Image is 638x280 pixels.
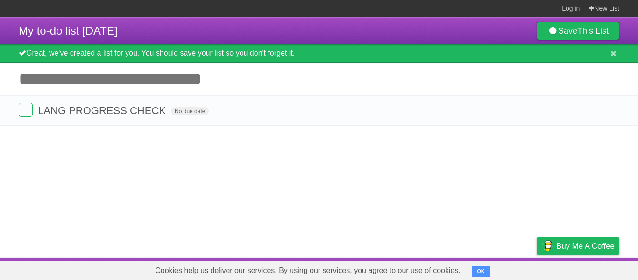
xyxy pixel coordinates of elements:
[19,103,33,117] label: Done
[443,260,481,278] a: Developers
[171,107,209,115] span: No due date
[577,26,609,36] b: This List
[493,260,513,278] a: Terms
[19,24,118,37] span: My to-do list [DATE]
[525,260,549,278] a: Privacy
[146,261,470,280] span: Cookies help us deliver our services. By using our services, you agree to our use of cookies.
[541,238,554,254] img: Buy me a coffee
[38,105,168,116] span: LANG PROGRESS CHECK
[412,260,432,278] a: About
[537,22,619,40] a: SaveThis List
[560,260,619,278] a: Suggest a feature
[472,266,490,277] button: OK
[537,237,619,255] a: Buy me a coffee
[556,238,615,254] span: Buy me a coffee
